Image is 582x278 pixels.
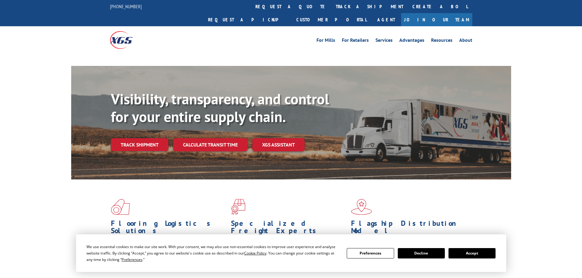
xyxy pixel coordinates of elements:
[448,248,496,258] button: Accept
[347,248,394,258] button: Preferences
[431,38,452,45] a: Resources
[86,244,339,263] div: We use essential cookies to make our site work. With your consent, we may also use non-essential ...
[110,3,142,9] a: [PHONE_NUMBER]
[252,138,305,151] a: XGS ASSISTANT
[399,38,424,45] a: Advantages
[375,38,393,45] a: Services
[351,199,372,215] img: xgs-icon-flagship-distribution-model-red
[203,13,292,26] a: Request a pickup
[111,138,168,151] a: Track shipment
[111,89,329,126] b: Visibility, transparency, and control for your entire supply chain.
[173,138,247,151] a: Calculate transit time
[351,220,467,237] h1: Flagship Distribution Model
[342,38,369,45] a: For Retailers
[398,248,445,258] button: Decline
[244,251,266,256] span: Cookie Policy
[401,13,472,26] a: Join Our Team
[122,257,142,262] span: Preferences
[292,13,371,26] a: Customer Portal
[317,38,335,45] a: For Mills
[371,13,401,26] a: Agent
[111,220,226,237] h1: Flooring Logistics Solutions
[231,199,245,215] img: xgs-icon-focused-on-flooring-red
[459,38,472,45] a: About
[111,199,130,215] img: xgs-icon-total-supply-chain-intelligence-red
[231,220,346,237] h1: Specialized Freight Experts
[76,234,506,272] div: Cookie Consent Prompt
